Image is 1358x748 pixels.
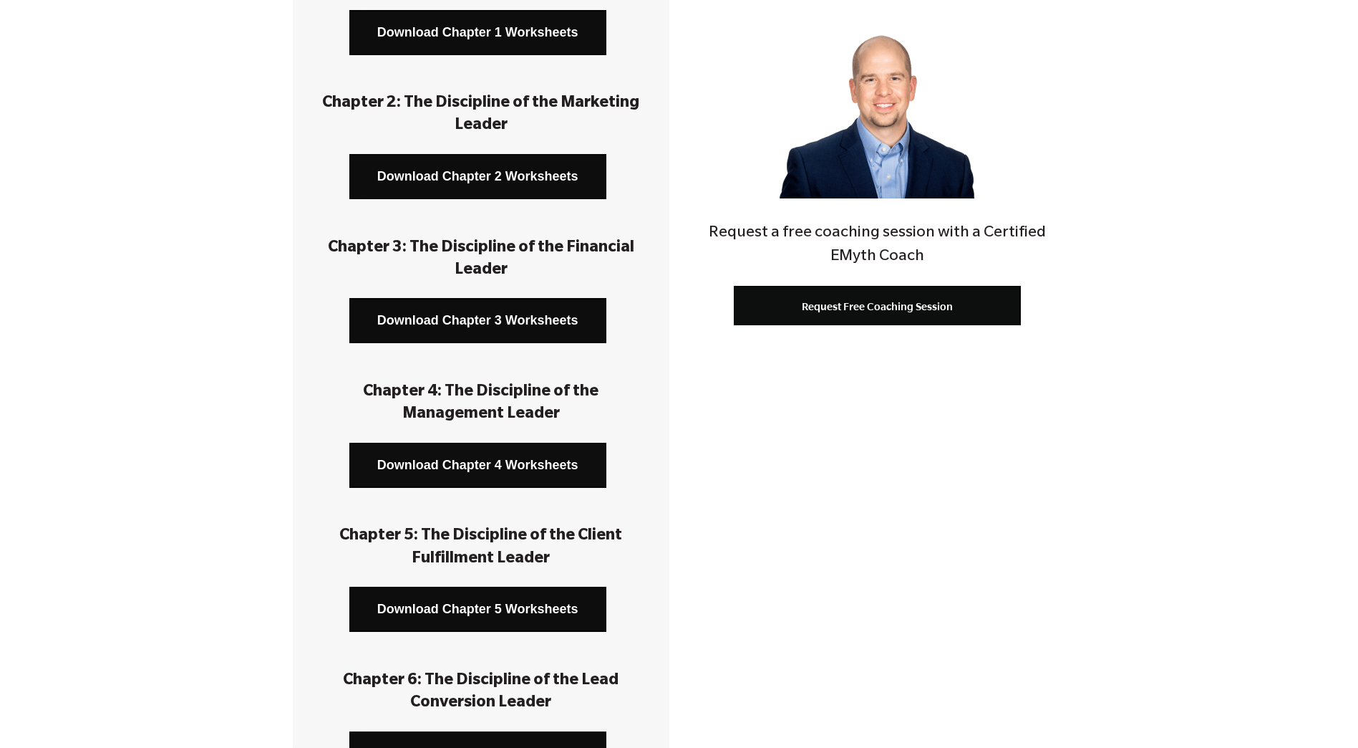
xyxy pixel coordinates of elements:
[314,526,648,570] h3: Chapter 5: The Discipline of the Client Fulfillment Leader
[349,587,606,632] a: Download Chapter 5 Worksheets
[314,238,648,282] h3: Chapter 3: The Discipline of the Financial Leader
[314,671,648,715] h3: Chapter 6: The Discipline of the Lead Conversion Leader
[802,300,953,312] span: Request Free Coaching Session
[734,286,1021,325] a: Request Free Coaching Session
[349,298,606,343] a: Download Chapter 3 Worksheets
[349,443,606,488] a: Download Chapter 4 Worksheets
[780,4,974,198] img: Jon_Slater_web
[349,10,606,55] a: Download Chapter 1 Worksheets
[314,93,648,138] h3: Chapter 2: The Discipline of the Marketing Leader
[349,154,606,199] a: Download Chapter 2 Worksheets
[314,382,648,426] h3: Chapter 4: The Discipline of the Management Leader
[689,222,1065,270] h4: Request a free coaching session with a Certified EMyth Coach
[1286,679,1358,748] iframe: Chat Widget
